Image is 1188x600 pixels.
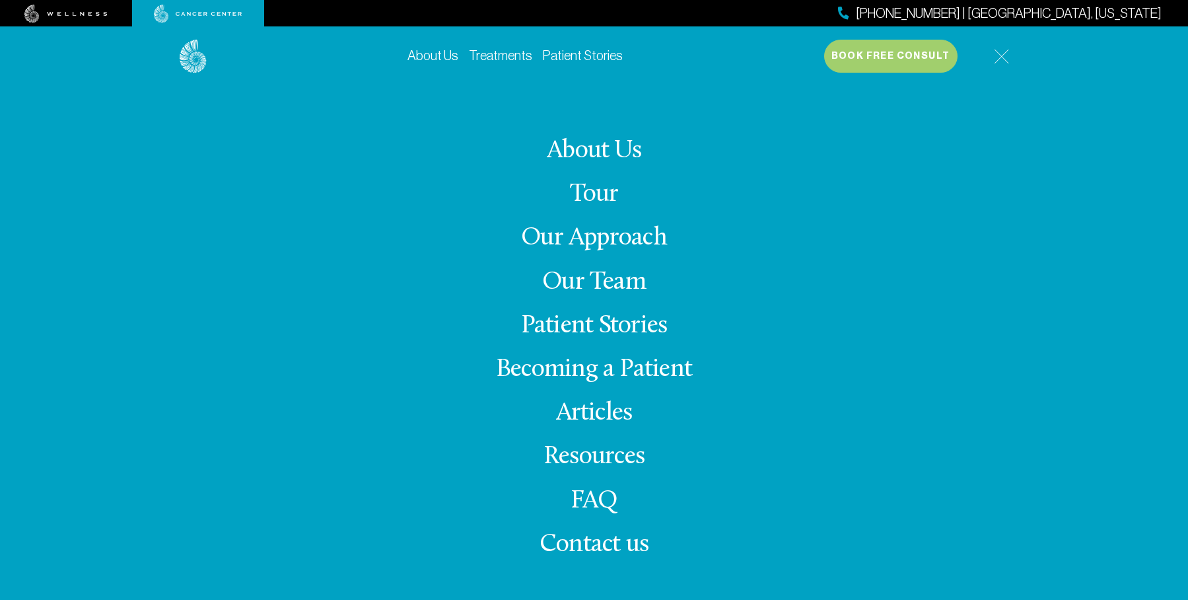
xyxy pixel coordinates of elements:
a: Treatments [469,48,532,63]
a: About Us [407,48,458,63]
a: Tour [570,182,619,207]
span: Contact us [540,532,648,558]
a: [PHONE_NUMBER] | [GEOGRAPHIC_DATA], [US_STATE] [838,4,1162,23]
a: Patient Stories [543,48,623,63]
button: Book Free Consult [824,40,958,73]
a: Patient Stories [521,313,668,339]
img: wellness [24,5,108,23]
img: logo [180,40,207,73]
a: Becoming a Patient [496,357,692,383]
a: Our Approach [521,225,667,251]
img: icon-hamburger [994,49,1009,64]
a: About Us [547,138,641,164]
a: Our Team [542,270,646,295]
img: cancer center [154,5,242,23]
a: FAQ [571,488,618,514]
a: Articles [556,400,633,426]
a: Resources [543,444,645,470]
span: [PHONE_NUMBER] | [GEOGRAPHIC_DATA], [US_STATE] [856,4,1162,23]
